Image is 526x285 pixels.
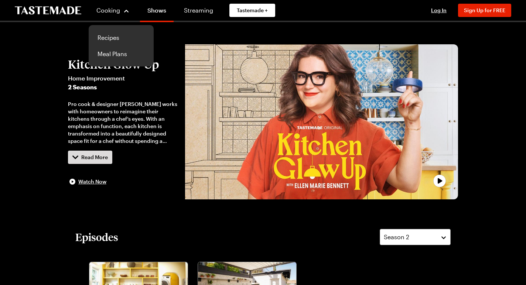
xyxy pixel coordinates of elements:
div: Pro cook & designer [PERSON_NAME] works with homeowners to reimagine their kitchens through a che... [68,100,178,145]
span: Home Improvement [68,74,178,83]
button: Sign Up for FREE [458,4,511,17]
h2: Episodes [75,230,118,244]
a: To Tastemade Home Page [15,6,81,15]
span: Cooking [96,7,120,14]
span: Log In [431,7,447,13]
span: Watch Now [78,178,106,185]
span: 2 Seasons [68,83,178,92]
h2: Kitchen Glow Up [68,58,178,71]
a: Shows [140,1,174,22]
button: Log In [424,7,454,14]
a: Recipes [93,30,149,46]
a: Meal Plans [93,46,149,62]
span: Tastemade + [237,7,268,14]
button: Kitchen Glow UpHome Improvement2 SeasonsPro cook & designer [PERSON_NAME] works with homeowners t... [68,58,178,186]
button: Season 2 [380,229,451,245]
button: Read More [68,151,112,164]
button: play trailer [185,44,458,199]
img: Kitchen Glow Up [185,44,458,199]
span: Season 2 [384,233,409,241]
div: Cooking [89,25,154,66]
span: Read More [81,154,108,161]
span: Sign Up for FREE [464,7,505,13]
a: Tastemade + [229,4,275,17]
button: Cooking [96,1,130,19]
